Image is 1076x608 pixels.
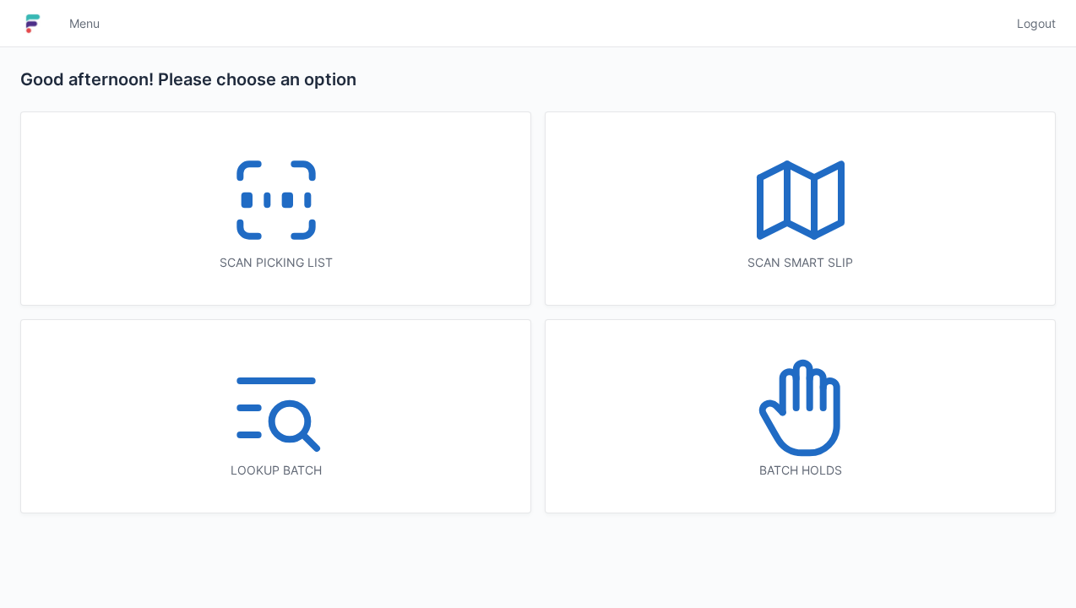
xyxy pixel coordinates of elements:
[69,15,100,32] span: Menu
[545,111,1056,306] a: Scan smart slip
[1017,15,1056,32] span: Logout
[579,462,1021,479] div: Batch holds
[1007,8,1056,39] a: Logout
[579,254,1021,271] div: Scan smart slip
[20,10,46,37] img: logo-small.jpg
[59,8,110,39] a: Menu
[20,319,531,513] a: Lookup batch
[55,462,497,479] div: Lookup batch
[545,319,1056,513] a: Batch holds
[20,68,1056,91] h2: Good afternoon! Please choose an option
[55,254,497,271] div: Scan picking list
[20,111,531,306] a: Scan picking list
